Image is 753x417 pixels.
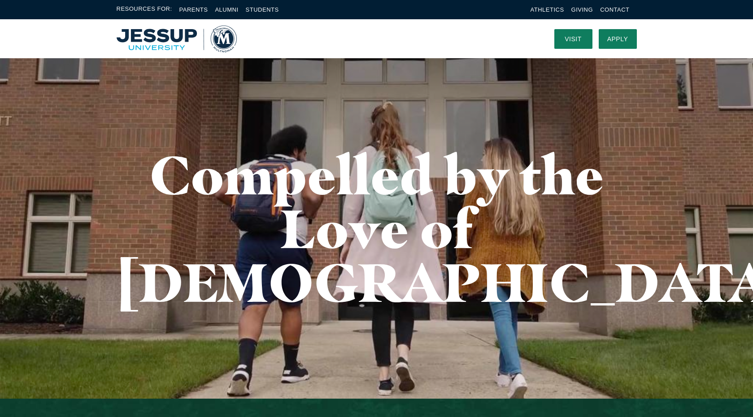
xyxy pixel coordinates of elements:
a: Alumni [215,6,238,13]
a: Home [117,26,237,52]
a: Students [246,6,279,13]
a: Giving [571,6,593,13]
a: Apply [599,29,637,49]
a: Parents [179,6,208,13]
a: Visit [554,29,592,49]
a: Athletics [531,6,564,13]
a: Contact [600,6,629,13]
img: Multnomah University Logo [117,26,237,52]
span: Resources For: [117,4,172,15]
h1: Compelled by the Love of [DEMOGRAPHIC_DATA] [117,148,637,309]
